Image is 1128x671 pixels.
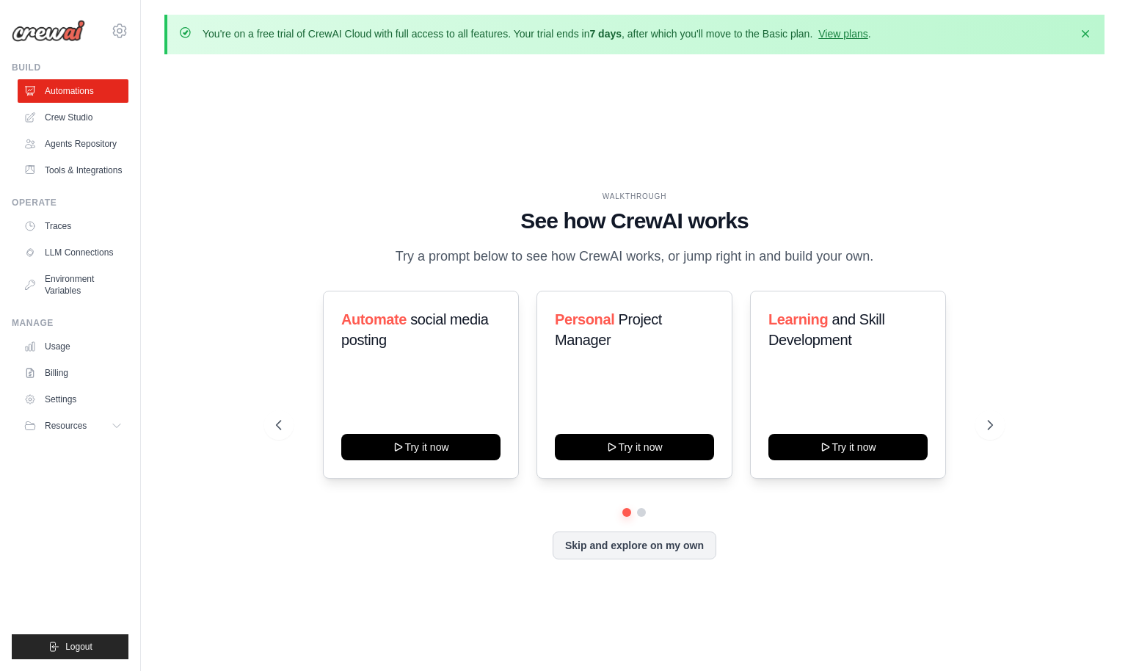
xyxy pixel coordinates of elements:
[18,132,128,156] a: Agents Repository
[341,434,501,460] button: Try it now
[18,79,128,103] a: Automations
[555,311,662,348] span: Project Manager
[18,241,128,264] a: LLM Connections
[12,634,128,659] button: Logout
[18,361,128,385] a: Billing
[818,28,867,40] a: View plans
[18,414,128,438] button: Resources
[276,208,993,234] h1: See how CrewAI works
[589,28,622,40] strong: 7 days
[341,311,489,348] span: social media posting
[18,335,128,358] a: Usage
[768,311,828,327] span: Learning
[12,197,128,208] div: Operate
[45,420,87,432] span: Resources
[12,317,128,329] div: Manage
[555,434,714,460] button: Try it now
[341,311,407,327] span: Automate
[18,214,128,238] a: Traces
[768,311,884,348] span: and Skill Development
[553,532,716,559] button: Skip and explore on my own
[768,434,928,460] button: Try it now
[555,311,614,327] span: Personal
[387,246,881,267] p: Try a prompt below to see how CrewAI works, or jump right in and build your own.
[276,191,993,202] div: WALKTHROUGH
[12,20,85,42] img: Logo
[203,26,871,41] p: You're on a free trial of CrewAI Cloud with full access to all features. Your trial ends in , aft...
[65,641,92,653] span: Logout
[18,388,128,411] a: Settings
[18,106,128,129] a: Crew Studio
[18,159,128,182] a: Tools & Integrations
[18,267,128,302] a: Environment Variables
[12,62,128,73] div: Build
